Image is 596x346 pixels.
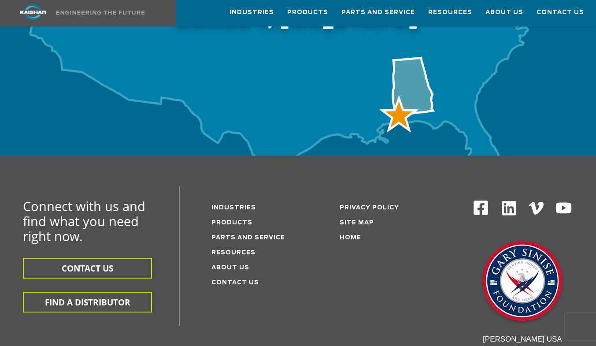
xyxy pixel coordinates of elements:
a: Parts and Service [341,0,415,24]
a: Privacy Policy [340,205,399,211]
span: Connect with us and find what you need right now. [23,197,145,245]
a: Parts and service [211,235,285,241]
span: About Us [485,7,523,18]
a: About Us [211,265,249,271]
img: Engineering the future [56,11,144,15]
a: Resources [428,0,472,24]
span: Parts and Service [341,7,415,18]
img: Vimeo [529,202,544,215]
img: Linkedin [500,200,518,217]
a: Industries [211,205,256,211]
a: About Us [485,0,523,24]
img: Youtube [555,200,572,217]
img: Facebook [473,200,489,216]
img: Gary Sinise Foundation [478,238,566,326]
a: Home [340,235,361,241]
a: Contact Us [211,280,259,286]
a: Products [211,220,252,226]
a: Contact Us [537,0,584,24]
span: Resources [428,7,472,18]
a: Site Map [340,220,374,226]
a: Products [287,0,328,24]
span: Products [287,7,328,18]
button: CONTACT US [23,258,152,279]
span: Industries [230,7,274,18]
span: Contact Us [537,7,584,18]
button: FIND A DISTRIBUTOR [23,292,152,313]
a: Resources [211,250,255,256]
a: Industries [230,0,274,24]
